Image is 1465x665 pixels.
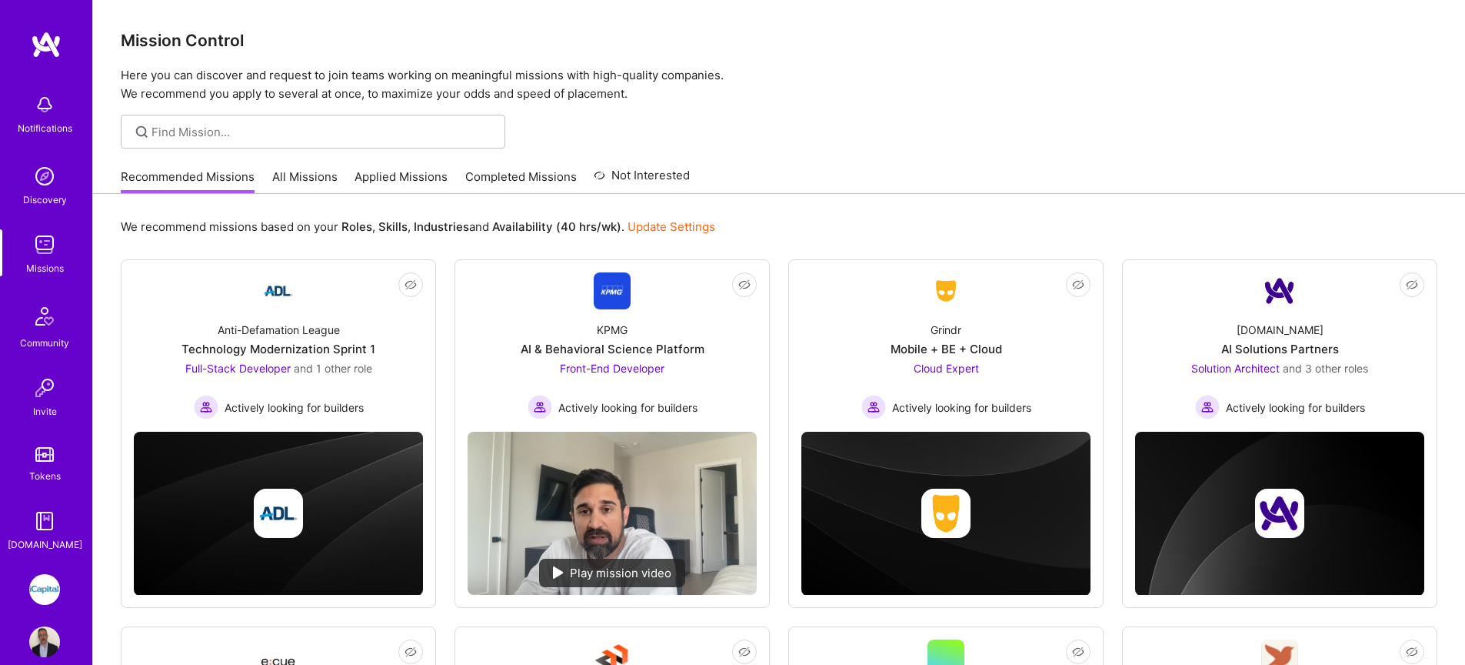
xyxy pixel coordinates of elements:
img: Company Logo [927,277,964,305]
b: Industries [414,219,469,234]
img: Actively looking for builders [194,395,218,419]
img: guide book [29,506,60,536]
img: Company logo [254,489,303,538]
div: Technology Modernization Sprint 1 [181,341,375,357]
i: icon EyeClosed [1072,279,1084,291]
i: icon EyeClosed [738,646,751,658]
input: Find Mission... [151,124,494,140]
i: icon EyeClosed [1406,279,1418,291]
span: Cloud Expert [914,362,979,375]
div: [DOMAIN_NAME] [1237,322,1323,338]
b: Availability (40 hrs/wk) [492,219,621,234]
span: and 1 other role [294,362,372,375]
span: Actively looking for builders [1226,399,1365,416]
img: Company Logo [260,272,297,309]
b: Roles [341,219,372,234]
a: Not Interested [594,166,690,194]
img: User Avatar [29,627,60,657]
div: Anti-Defamation League [218,322,340,338]
div: AI & Behavioral Science Platform [521,341,704,357]
a: Company LogoGrindrMobile + BE + CloudCloud Expert Actively looking for buildersActively looking f... [801,272,1090,419]
img: cover [1135,432,1424,596]
div: Tokens [29,468,61,484]
div: Play mission video [539,559,685,587]
div: Discovery [23,192,67,208]
img: Company logo [921,489,971,538]
a: All Missions [272,169,338,194]
div: Mobile + BE + Cloud [891,341,1002,357]
img: Actively looking for builders [528,395,552,419]
span: Solution Architect [1191,362,1280,375]
b: Skills [378,219,408,234]
i: icon EyeClosed [1406,646,1418,658]
img: No Mission [468,432,757,595]
a: Company LogoKPMGAI & Behavioral Science PlatformFront-End Developer Actively looking for builders... [468,272,757,419]
h3: Mission Control [121,31,1437,50]
img: discovery [29,161,60,192]
div: [DOMAIN_NAME] [8,536,82,553]
a: Applied Missions [355,169,448,194]
p: We recommend missions based on your , , and . [121,219,715,235]
a: Completed Missions [465,169,577,194]
img: Actively looking for builders [1195,395,1220,419]
div: Missions [26,260,64,276]
i: icon EyeClosed [738,279,751,291]
span: Full-Stack Developer [185,362,291,375]
div: Notifications [18,120,72,136]
a: Recommended Missions [121,169,255,194]
img: tokens [35,447,54,462]
div: AI Solutions Partners [1221,341,1339,357]
i: icon EyeClosed [405,646,417,658]
p: Here you can discover and request to join teams working on meaningful missions with high-quality ... [121,66,1437,103]
div: Grindr [931,322,961,338]
img: logo [31,31,62,58]
img: Actively looking for builders [861,395,886,419]
img: Invite [29,373,60,403]
img: Community [26,298,63,335]
img: Company logo [1255,489,1304,538]
img: play [553,566,564,579]
span: Actively looking for builders [892,399,1031,416]
img: Company Logo [594,272,631,309]
a: Company LogoAnti-Defamation LeagueTechnology Modernization Sprint 1Full-Stack Developer and 1 oth... [134,272,423,419]
a: Company Logo[DOMAIN_NAME]AI Solutions PartnersSolution Architect and 3 other rolesActively lookin... [1135,272,1424,419]
div: Invite [33,403,57,419]
a: iCapital: Building an Alternative Investment Marketplace [25,574,64,605]
span: Actively looking for builders [558,399,698,416]
span: and 3 other roles [1283,362,1368,375]
img: bell [29,89,60,120]
img: teamwork [29,229,60,260]
img: iCapital: Building an Alternative Investment Marketplace [29,574,60,605]
i: icon EyeClosed [1072,646,1084,658]
img: cover [134,432,423,596]
a: Update Settings [628,219,715,234]
span: Actively looking for builders [225,399,364,416]
img: cover [801,432,1090,596]
div: KPMG [597,322,628,338]
span: Front-End Developer [560,362,664,375]
i: icon EyeClosed [405,279,417,291]
a: User Avatar [25,627,64,657]
i: icon SearchGrey [133,123,151,141]
div: Community [20,335,69,351]
img: Company Logo [1261,272,1298,309]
